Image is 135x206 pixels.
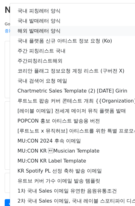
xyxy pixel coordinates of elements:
h2: New Campaign [5,5,130,15]
small: Google Sheet: [5,22,84,33]
iframe: Chat Widget [104,176,135,206]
